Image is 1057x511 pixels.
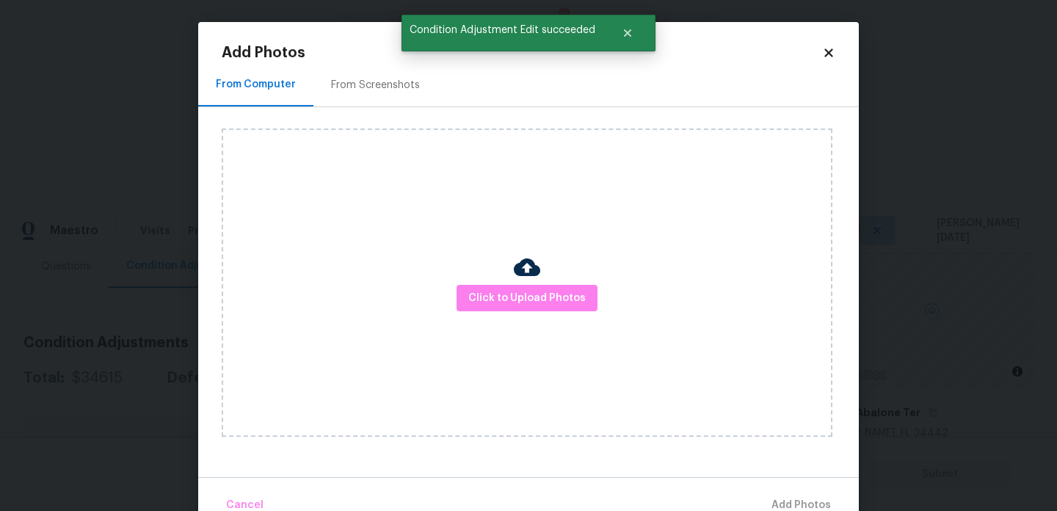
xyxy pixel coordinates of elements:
span: Condition Adjustment Edit succeeded [402,15,603,46]
span: Click to Upload Photos [468,289,586,308]
button: Click to Upload Photos [457,285,597,312]
button: Close [603,18,652,48]
div: From Screenshots [331,78,420,93]
div: From Computer [216,77,296,92]
img: Cloud Upload Icon [514,254,540,280]
h2: Add Photos [222,46,822,60]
